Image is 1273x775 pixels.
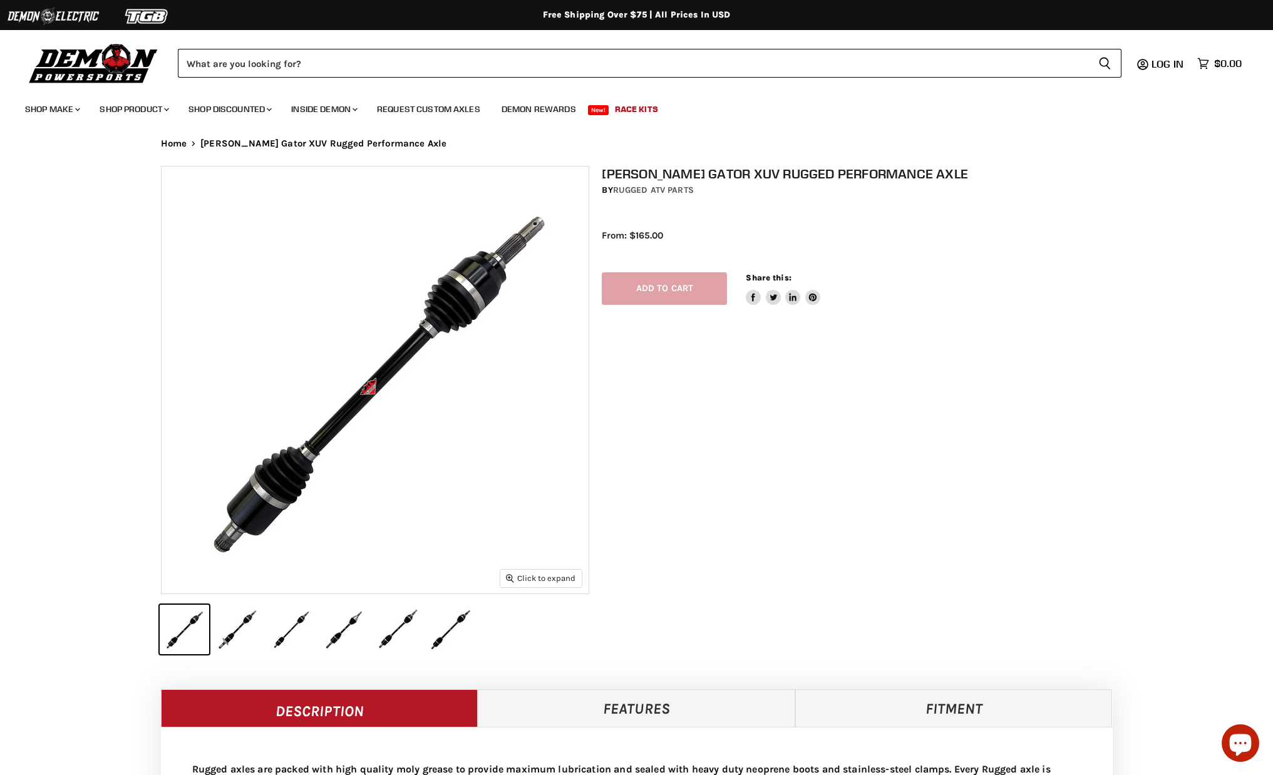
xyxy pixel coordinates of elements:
[1214,58,1242,69] span: $0.00
[266,605,316,654] button: IMAGE thumbnail
[200,138,446,149] span: [PERSON_NAME] Gator XUV Rugged Performance Axle
[492,96,585,122] a: Demon Rewards
[602,166,1125,182] h1: [PERSON_NAME] Gator XUV Rugged Performance Axle
[478,689,795,727] a: Features
[16,96,88,122] a: Shop Make
[161,138,187,149] a: Home
[1152,58,1183,70] span: Log in
[426,605,475,654] button: IMAGE thumbnail
[746,272,820,305] aside: Share this:
[1088,49,1121,78] button: Search
[25,41,162,85] img: Demon Powersports
[746,273,791,282] span: Share this:
[506,573,575,583] span: Click to expand
[161,689,478,727] a: Description
[1191,54,1248,73] a: $0.00
[282,96,365,122] a: Inside Demon
[16,91,1239,122] ul: Main menu
[162,167,589,593] img: IMAGE
[1218,724,1263,765] inbox-online-store-chat: Shopify online store chat
[602,230,663,241] span: From: $165.00
[795,689,1113,727] a: Fitment
[179,96,279,122] a: Shop Discounted
[213,605,262,654] button: IMAGE thumbnail
[613,185,694,195] a: Rugged ATV Parts
[6,4,100,28] img: Demon Electric Logo 2
[1146,58,1191,69] a: Log in
[178,49,1088,78] input: Search
[160,605,209,654] button: IMAGE thumbnail
[90,96,177,122] a: Shop Product
[373,605,422,654] button: IMAGE thumbnail
[136,138,1138,149] nav: Breadcrumbs
[319,605,369,654] button: IMAGE thumbnail
[368,96,490,122] a: Request Custom Axles
[602,183,1125,197] div: by
[100,4,194,28] img: TGB Logo 2
[606,96,667,122] a: Race Kits
[178,49,1121,78] form: Product
[500,570,582,587] button: Click to expand
[136,9,1138,21] div: Free Shipping Over $75 | All Prices In USD
[588,105,609,115] span: New!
